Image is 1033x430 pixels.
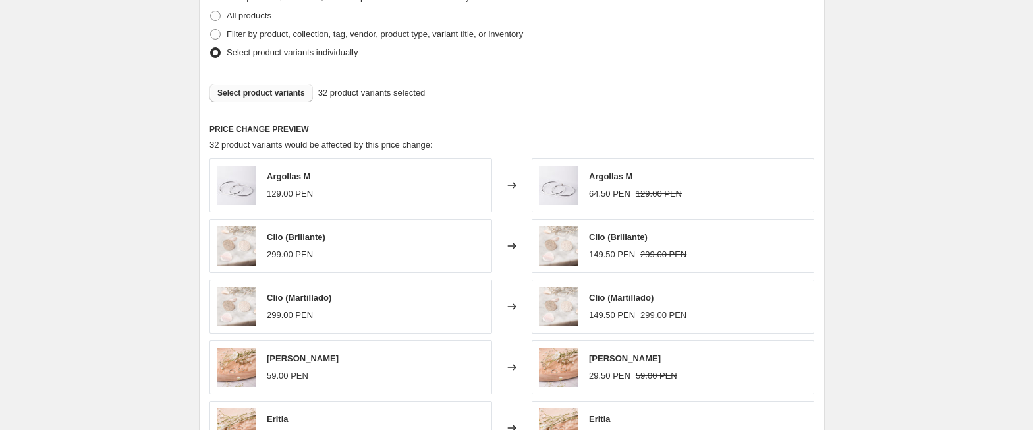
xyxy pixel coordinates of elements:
span: [PERSON_NAME] [589,353,661,363]
div: 29.50 PEN [589,369,630,383]
strike: 129.00 PEN [636,187,682,200]
span: 32 product variants selected [318,86,426,100]
span: Select product variants individually [227,47,358,57]
div: 299.00 PEN [267,309,313,322]
span: Filter by product, collection, tag, vendor, product type, variant title, or inventory [227,29,523,39]
span: Clio (Martillado) [267,293,331,303]
div: 59.00 PEN [267,369,308,383]
span: Select product variants [217,88,305,98]
span: Clio (Martillado) [589,293,654,303]
strike: 59.00 PEN [636,369,677,383]
div: 64.50 PEN [589,187,630,200]
span: All products [227,11,271,20]
h6: PRICE CHANGE PREVIEW [209,124,814,135]
div: 129.00 PEN [267,187,313,200]
strike: 299.00 PEN [640,248,686,261]
img: clio-mar-2_80x.jpg [539,226,578,266]
img: daira-2_80x.jpg [539,348,578,387]
span: Clio (Brillante) [589,232,648,242]
div: 149.50 PEN [589,309,635,322]
div: 149.50 PEN [589,248,635,261]
span: 32 product variants would be affected by this price change: [209,140,433,150]
span: Argollas M [267,171,310,181]
img: clio-mar-2_80x.jpg [217,226,256,266]
span: Argollas M [589,171,632,181]
img: daira-2_80x.jpg [217,348,256,387]
img: argollas-m_80x.jpg [539,166,578,205]
span: Eritia [267,414,289,424]
img: argollas-m_80x.jpg [217,166,256,205]
img: clio-mar-2_80x.jpg [539,287,578,326]
span: [PERSON_NAME] [267,353,339,363]
span: Clio (Brillante) [267,232,325,242]
span: Eritia [589,414,611,424]
button: Select product variants [209,84,313,102]
strike: 299.00 PEN [640,309,686,322]
div: 299.00 PEN [267,248,313,261]
img: clio-mar-2_80x.jpg [217,287,256,326]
